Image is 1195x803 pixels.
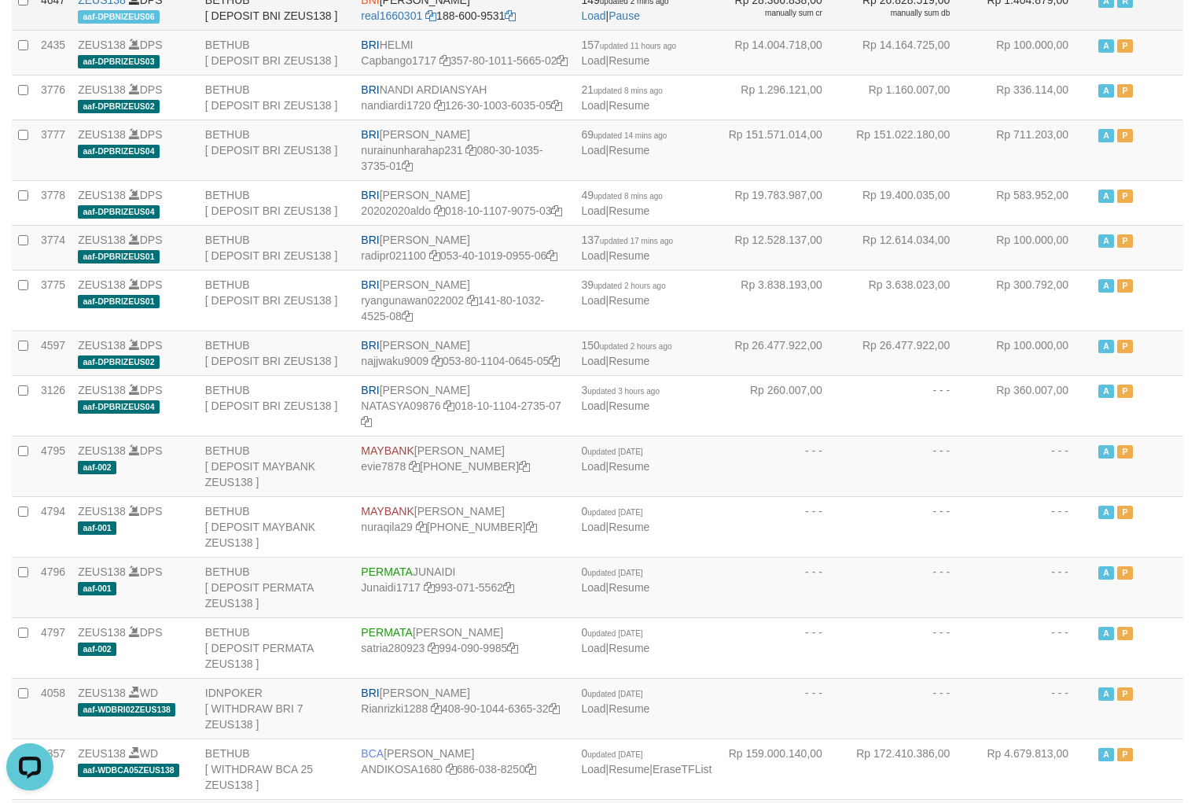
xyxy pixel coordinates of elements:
[35,75,72,120] td: 3776
[199,436,355,496] td: BETHUB [ DEPOSIT MAYBANK ZEUS138 ]
[581,581,605,594] a: Load
[355,75,575,120] td: NANDI ARDIANSYAH 126-30-1003-6035-05
[72,330,199,375] td: DPS
[973,330,1092,375] td: Rp 100.000,00
[551,204,562,217] a: Copy 018101107907503 to clipboard
[600,237,673,245] span: updated 17 mins ago
[505,9,516,22] a: Copy 1886009531 to clipboard
[718,436,845,496] td: - - -
[581,189,662,217] span: |
[78,339,126,352] a: ZEUS138
[587,508,642,517] span: updated [DATE]
[78,505,126,518] a: ZEUS138
[355,30,575,75] td: HELMI 357-80-1011-5665-02
[549,702,560,715] a: Copy 408901044636532 to clipboard
[718,617,845,678] td: - - -
[581,505,642,518] span: 0
[653,763,711,775] a: EraseTFList
[1098,234,1114,248] span: Active
[72,120,199,180] td: DPS
[609,54,649,67] a: Resume
[718,270,845,330] td: Rp 3.838.193,00
[78,100,160,113] span: aaf-DPBRIZEUS02
[718,557,845,617] td: - - -
[199,330,355,375] td: BETHUB [ DEPOSIT BRI ZEUS138 ]
[199,617,355,678] td: BETHUB [ DEPOSIT PERMATA ZEUS138 ]
[503,581,514,594] a: Copy 9930715562 to clipboard
[1098,279,1114,293] span: Active
[1098,190,1114,203] span: Active
[581,9,605,22] a: Load
[519,460,530,473] a: Copy 8004940100 to clipboard
[35,120,72,180] td: 3777
[199,270,355,330] td: BETHUB [ DEPOSIT BRI ZEUS138 ]
[72,739,199,799] td: WD
[581,505,649,533] span: |
[581,278,665,291] span: 39
[1117,190,1133,203] span: Paused
[973,270,1092,330] td: Rp 300.792,00
[1098,506,1114,519] span: Active
[72,436,199,496] td: DPS
[581,234,673,262] span: |
[446,763,457,775] a: Copy ANDIKOSA1680 to clipboard
[355,678,575,739] td: [PERSON_NAME] 408-90-1044-6365-32
[973,180,1092,225] td: Rp 583.952,00
[581,747,642,760] span: 0
[199,557,355,617] td: BETHUB [ DEPOSIT PERMATA ZEUS138 ]
[1117,39,1133,53] span: Paused
[78,565,126,578] a: ZEUS138
[507,642,518,654] a: Copy 9940909985 to clipboard
[587,569,642,577] span: updated [DATE]
[78,384,126,396] a: ZEUS138
[72,557,199,617] td: DPS
[78,643,116,656] span: aaf-002
[581,642,605,654] a: Load
[581,460,605,473] a: Load
[78,355,160,369] span: aaf-DPBRIZEUS02
[1098,84,1114,98] span: Active
[361,249,426,262] a: radipr021100
[718,496,845,557] td: - - -
[78,39,126,51] a: ZEUS138
[594,87,663,95] span: updated 8 mins ago
[846,120,973,180] td: Rp 151.022.180,00
[609,581,649,594] a: Resume
[429,249,440,262] a: Copy radipr021100 to clipboard
[361,702,428,715] a: Rianrizki1288
[609,400,649,412] a: Resume
[973,436,1092,496] td: - - -
[434,204,445,217] a: Copy 20202020aldo to clipboard
[355,739,575,799] td: [PERSON_NAME] 686-038-8250
[361,144,462,157] a: nurainunharahap231
[361,400,440,412] a: NATASYA09876
[78,10,160,24] span: aaf-DPBNIZEUS06
[581,444,649,473] span: |
[35,270,72,330] td: 3775
[72,180,199,225] td: DPS
[609,204,649,217] a: Resume
[718,120,845,180] td: Rp 151.571.014,00
[594,282,666,290] span: updated 2 hours ago
[846,557,973,617] td: - - -
[846,30,973,75] td: Rp 14.164.725,00
[78,461,116,474] span: aaf-002
[35,375,72,436] td: 3126
[609,249,649,262] a: Resume
[587,690,642,698] span: updated [DATE]
[361,444,414,457] span: MAYBANK
[72,678,199,739] td: WD
[1117,340,1133,353] span: Paused
[1117,566,1133,580] span: Paused
[973,30,1092,75] td: Rp 100.000,00
[361,189,379,201] span: BRI
[846,617,973,678] td: - - -
[581,278,665,307] span: |
[581,339,671,367] span: |
[551,99,562,112] a: Copy 126301003603505 to clipboard
[846,270,973,330] td: Rp 3.638.023,00
[587,387,660,396] span: updated 3 hours ago
[361,384,379,396] span: BRI
[581,204,605,217] a: Load
[546,249,557,262] a: Copy 053401019095506 to clipboard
